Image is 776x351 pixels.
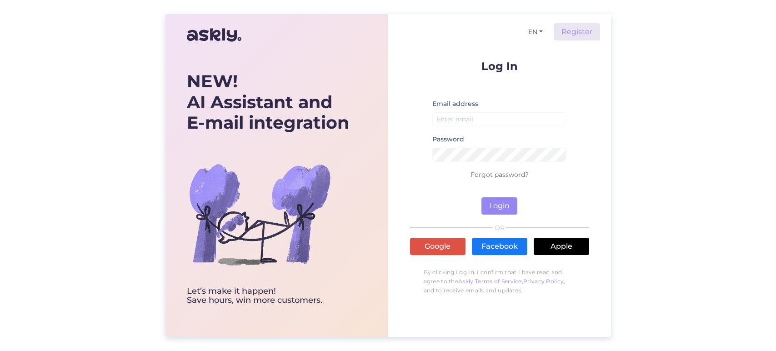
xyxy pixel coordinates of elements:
[410,238,466,255] a: Google
[472,238,527,255] a: Facebook
[432,112,567,126] input: Enter email
[432,99,478,109] label: Email address
[187,71,349,133] div: AI Assistant and E-mail integration
[432,135,464,144] label: Password
[187,24,241,46] img: Askly
[554,23,600,40] a: Register
[534,238,589,255] a: Apple
[523,278,564,285] a: Privacy Policy
[458,278,522,285] a: Askly Terms of Service
[410,60,589,72] p: Log In
[187,141,332,287] img: bg-askly
[187,70,238,92] b: NEW!
[410,263,589,300] p: By clicking Log In, I confirm that I have read and agree to the , , and to receive emails and upd...
[187,287,349,305] div: Let’s make it happen! Save hours, win more customers.
[525,25,546,39] button: EN
[481,197,517,215] button: Login
[471,170,529,179] a: Forgot password?
[493,225,506,231] span: OR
